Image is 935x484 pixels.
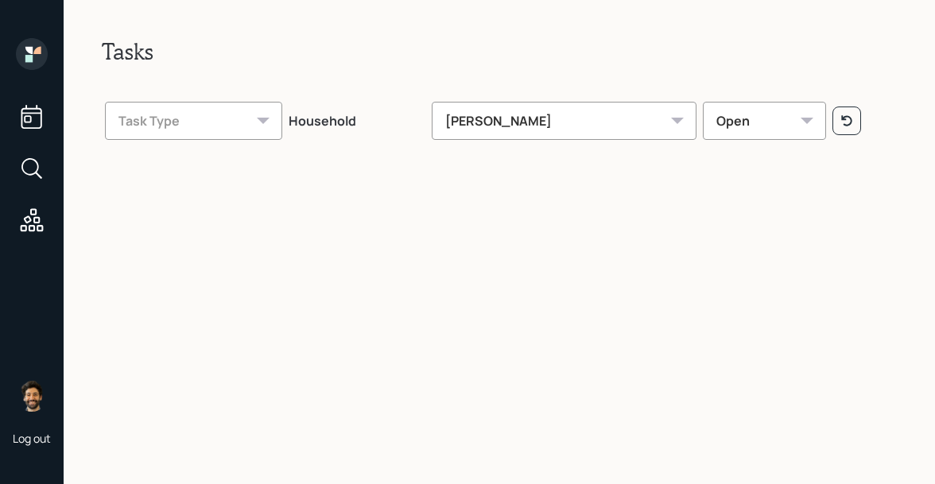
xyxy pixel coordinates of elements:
div: Task Type [105,102,282,140]
div: [PERSON_NAME] [432,102,696,140]
img: eric-schwartz-headshot.png [16,380,48,412]
th: Household [285,91,429,146]
h2: Tasks [102,38,897,65]
div: Log out [13,431,51,446]
div: Open [703,102,826,140]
